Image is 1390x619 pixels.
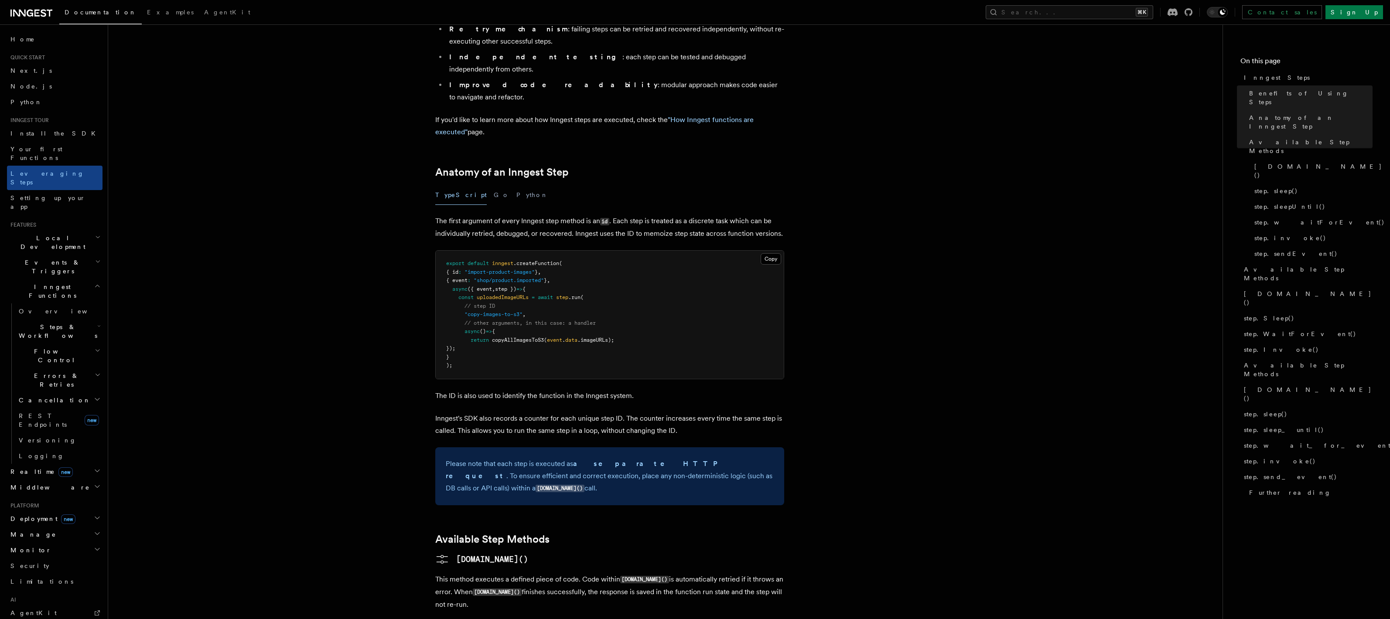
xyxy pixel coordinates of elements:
[1244,457,1316,466] span: step.invoke()
[1251,183,1373,199] a: step.sleep()
[480,328,486,334] span: ()
[1249,89,1373,106] span: Benefits of Using Steps
[464,320,596,326] span: // other arguments, in this case: a handler
[458,269,461,275] span: :
[435,166,569,178] a: Anatomy of an Inngest Step
[536,485,584,492] code: [DOMAIN_NAME]()
[446,345,455,351] span: });
[7,78,102,94] a: Node.js
[1254,249,1338,258] span: step.sendEvent()
[7,31,102,47] a: Home
[15,408,102,432] a: REST Endpointsnew
[435,114,784,138] p: If you'd like to learn more about how Inngest steps are executed, check the page.
[449,81,658,89] strong: Improved code readability
[7,255,102,279] button: Events & Triggers
[7,279,102,303] button: Inngest Functions
[492,260,513,266] span: inngest
[7,126,102,141] a: Install the SDK
[1254,202,1325,211] span: step.sleepUntil()
[7,483,90,492] span: Middleware
[19,412,67,428] span: REST Endpoints
[1246,110,1373,134] a: Anatomy of an Inngest Step
[446,459,723,480] strong: a separate HTTP request
[7,574,102,589] a: Limitations
[464,303,495,309] span: // step ID
[15,396,91,405] span: Cancellation
[1249,138,1373,155] span: Available Step Methods
[1251,199,1373,214] a: step.sleepUntil()
[435,390,784,402] p: The ID is also used to identify the function in the Inngest system.
[513,260,559,266] span: .createFunction
[1136,8,1148,17] kbd: ⌘K
[1251,230,1373,246] a: step.invoke()
[1207,7,1228,17] button: Toggle dark mode
[7,546,51,554] span: Monitor
[464,269,535,275] span: "import-product-images"
[7,230,102,255] button: Local Development
[1240,406,1373,422] a: step.sleep()
[19,308,109,315] span: Overview
[562,337,565,343] span: .
[1240,342,1373,357] a: step.Invoke()
[7,117,49,124] span: Inngest tour
[15,448,102,464] a: Logging
[1240,357,1373,382] a: Available Step Methods
[447,51,784,75] li: : each step can be tested and debugged independently from others.
[1244,330,1356,338] span: step.WaitForEvent()
[1244,385,1373,403] span: [DOMAIN_NAME]()
[495,286,516,292] span: step })
[464,328,480,334] span: async
[492,286,495,292] span: ,
[1240,453,1373,469] a: step.invoke()
[1325,5,1383,19] a: Sign Up
[1244,361,1373,378] span: Available Step Methods
[620,576,669,583] code: [DOMAIN_NAME]()
[544,277,547,283] span: }
[447,23,784,48] li: : failing steps can be retried and recovered independently, without re-executing other successful...
[1240,438,1373,453] a: step.wait_for_event()
[538,294,553,300] span: await
[581,294,584,300] span: (
[15,319,102,344] button: Steps & Workflows
[449,25,568,33] strong: Retry mechanism
[7,502,39,509] span: Platform
[10,194,85,210] span: Setting up your app
[1240,422,1373,438] a: step.sleep_until()
[85,415,99,425] span: new
[1244,289,1373,307] span: [DOMAIN_NAME]()
[446,269,458,275] span: { id
[7,480,102,495] button: Middleware
[473,588,522,596] code: [DOMAIN_NAME]()
[58,467,73,477] span: new
[474,277,544,283] span: "shop/product.imported"
[1240,326,1373,342] a: step.WaitForEvent()
[600,218,609,225] code: id
[1244,314,1294,323] span: step.Sleep()
[7,303,102,464] div: Inngest Functions
[7,94,102,110] a: Python
[1254,162,1382,180] span: [DOMAIN_NAME]()
[435,573,784,611] p: This method executes a defined piece of code. Code within is automatically retried if it throws a...
[61,514,75,524] span: new
[15,371,95,389] span: Errors & Retries
[1249,113,1373,131] span: Anatomy of an Inngest Step
[7,596,16,603] span: AI
[7,514,75,523] span: Deployment
[1240,56,1373,70] h4: On this page
[15,323,97,340] span: Steps & Workflows
[538,269,541,275] span: ,
[523,286,526,292] span: {
[1242,5,1322,19] a: Contact sales
[15,344,102,368] button: Flow Control
[10,578,73,585] span: Limitations
[556,294,568,300] span: step
[535,269,538,275] span: }
[10,146,62,161] span: Your first Functions
[516,286,523,292] span: =>
[547,337,562,343] span: event
[477,294,529,300] span: uploadedImageURLs
[7,530,56,539] span: Manage
[435,533,550,545] a: Available Step Methods
[1246,485,1373,500] a: Further reading
[1254,234,1326,242] span: step.invoke()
